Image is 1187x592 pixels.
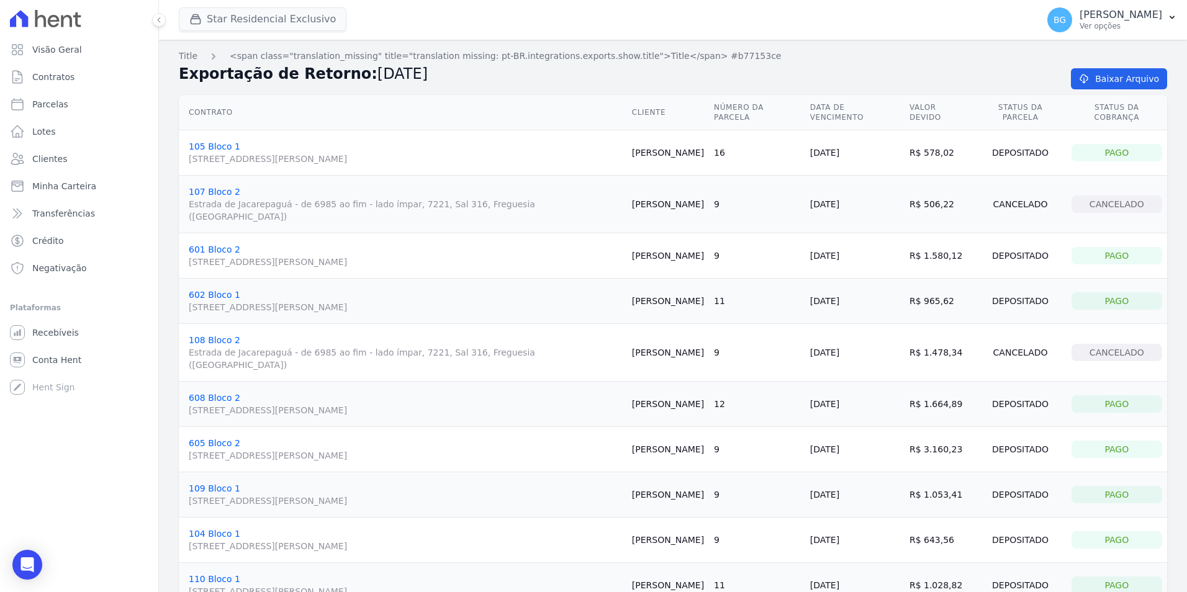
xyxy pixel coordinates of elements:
[805,95,905,130] th: Data de Vencimento
[1054,16,1066,24] span: BG
[5,37,153,62] a: Visão Geral
[1080,9,1162,21] p: [PERSON_NAME]
[32,354,81,366] span: Conta Hent
[32,71,74,83] span: Contratos
[627,382,709,427] td: [PERSON_NAME]
[805,382,905,427] td: [DATE]
[905,472,975,518] td: R$ 1.053,41
[189,335,622,371] a: 108 Bloco 2Estrada de Jacarepaguá - de 6985 ao fim - lado ímpar, 7221, Sal 316, Freguesia ([GEOGR...
[1072,144,1162,161] div: Pago
[627,233,709,279] td: [PERSON_NAME]
[979,195,1061,213] div: Cancelado
[179,63,1051,85] h2: Exportação de Retorno:
[189,256,622,268] span: [STREET_ADDRESS][PERSON_NAME]
[979,441,1061,458] div: Depositado
[32,180,96,192] span: Minha Carteira
[1071,68,1167,89] a: Baixar Arquivo
[1072,531,1162,549] div: Pago
[189,540,622,552] span: [STREET_ADDRESS][PERSON_NAME]
[709,382,805,427] td: 12
[805,233,905,279] td: [DATE]
[709,176,805,233] td: 9
[805,427,905,472] td: [DATE]
[5,174,153,199] a: Minha Carteira
[5,119,153,144] a: Lotes
[979,344,1061,361] div: Cancelado
[1072,344,1162,361] div: Cancelado
[32,207,95,220] span: Transferências
[32,125,56,138] span: Lotes
[979,144,1061,161] div: Depositado
[189,244,622,268] a: 601 Bloco 2[STREET_ADDRESS][PERSON_NAME]
[5,92,153,117] a: Parcelas
[179,51,197,61] span: translation missing: pt-BR.integrations.exports.index.title
[805,176,905,233] td: [DATE]
[979,531,1061,549] div: Depositado
[905,130,975,176] td: R$ 578,02
[1072,486,1162,503] div: Pago
[230,50,781,63] a: <span class="translation_missing" title="translation missing: pt-BR.integrations.exports.show.tit...
[709,472,805,518] td: 9
[189,404,622,416] span: [STREET_ADDRESS][PERSON_NAME]
[627,176,709,233] td: [PERSON_NAME]
[805,518,905,563] td: [DATE]
[189,483,622,507] a: 109 Bloco 1[STREET_ADDRESS][PERSON_NAME]
[5,65,153,89] a: Contratos
[709,279,805,324] td: 11
[1072,247,1162,264] div: Pago
[32,153,67,165] span: Clientes
[189,438,622,462] a: 605 Bloco 2[STREET_ADDRESS][PERSON_NAME]
[179,50,1167,63] nav: Breadcrumb
[5,320,153,345] a: Recebíveis
[627,279,709,324] td: [PERSON_NAME]
[979,247,1061,264] div: Depositado
[979,292,1061,310] div: Depositado
[189,187,622,223] a: 107 Bloco 2Estrada de Jacarepaguá - de 6985 ao fim - lado ímpar, 7221, Sal 316, Freguesia ([GEOGR...
[1072,292,1162,310] div: Pago
[189,301,622,313] span: [STREET_ADDRESS][PERSON_NAME]
[5,348,153,372] a: Conta Hent
[32,98,68,110] span: Parcelas
[32,262,87,274] span: Negativação
[189,393,622,416] a: 608 Bloco 2[STREET_ADDRESS][PERSON_NAME]
[905,95,975,130] th: Valor devido
[1072,395,1162,413] div: Pago
[189,198,622,223] span: Estrada de Jacarepaguá - de 6985 ao fim - lado ímpar, 7221, Sal 316, Freguesia ([GEOGRAPHIC_DATA])
[189,290,622,313] a: 602 Bloco 1[STREET_ADDRESS][PERSON_NAME]
[805,130,905,176] td: [DATE]
[1072,195,1162,213] div: Cancelado
[627,518,709,563] td: [PERSON_NAME]
[979,395,1061,413] div: Depositado
[5,201,153,226] a: Transferências
[179,50,197,63] a: Title
[627,130,709,176] td: [PERSON_NAME]
[709,233,805,279] td: 9
[189,449,622,462] span: [STREET_ADDRESS][PERSON_NAME]
[709,324,805,382] td: 9
[189,495,622,507] span: [STREET_ADDRESS][PERSON_NAME]
[905,518,975,563] td: R$ 643,56
[5,256,153,280] a: Negativação
[1067,95,1167,130] th: Status da Cobrança
[905,324,975,382] td: R$ 1.478,34
[709,518,805,563] td: 9
[709,427,805,472] td: 9
[627,95,709,130] th: Cliente
[627,324,709,382] td: [PERSON_NAME]
[805,324,905,382] td: [DATE]
[905,427,975,472] td: R$ 3.160,23
[189,141,622,165] a: 105 Bloco 1[STREET_ADDRESS][PERSON_NAME]
[1080,21,1162,31] p: Ver opções
[627,427,709,472] td: [PERSON_NAME]
[12,550,42,580] div: Open Intercom Messenger
[5,228,153,253] a: Crédito
[905,279,975,324] td: R$ 965,62
[10,300,148,315] div: Plataformas
[189,346,622,371] span: Estrada de Jacarepaguá - de 6985 ao fim - lado ímpar, 7221, Sal 316, Freguesia ([GEOGRAPHIC_DATA])
[189,529,622,552] a: 104 Bloco 1[STREET_ADDRESS][PERSON_NAME]
[179,95,627,130] th: Contrato
[709,95,805,130] th: Número da Parcela
[905,382,975,427] td: R$ 1.664,89
[979,486,1061,503] div: Depositado
[709,130,805,176] td: 16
